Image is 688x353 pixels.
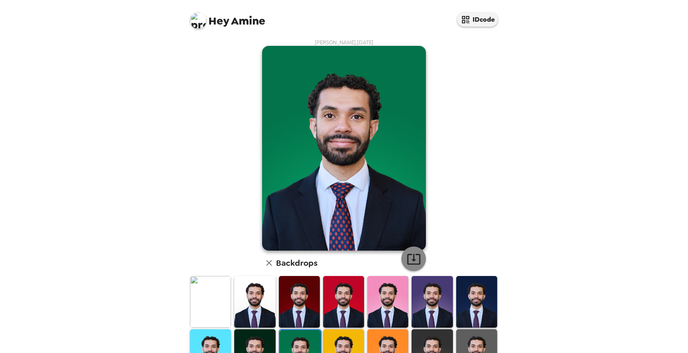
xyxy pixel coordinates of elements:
[190,276,231,327] img: Original
[190,12,206,29] img: profile pic
[262,46,426,251] img: user
[208,14,229,28] span: Hey
[457,12,498,27] button: IDcode
[315,39,373,46] span: [PERSON_NAME] , [DATE]
[190,8,265,27] span: Amine
[276,256,317,269] h6: Backdrops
